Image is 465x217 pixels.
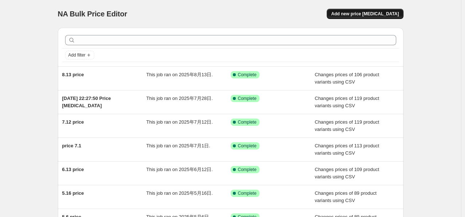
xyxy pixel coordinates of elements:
span: Add new price [MEDICAL_DATA] [331,11,399,17]
button: Add new price [MEDICAL_DATA] [327,9,403,19]
span: 8.13 price [62,72,84,77]
span: This job ran on 2025年6月12日. [146,167,213,172]
span: This job ran on 2025年5月16日. [146,190,213,196]
span: This job ran on 2025年7月28日. [146,96,213,101]
button: Add filter [65,51,94,59]
span: Complete [238,167,257,173]
span: 5.16 price [62,190,84,196]
span: NA Bulk Price Editor [58,10,127,18]
span: [DATE] 22:27:50 Price [MEDICAL_DATA] [62,96,111,108]
span: Changes prices of 106 product variants using CSV [315,72,379,85]
span: Changes prices of 119 product variants using CSV [315,119,379,132]
span: Complete [238,143,257,149]
span: price 7.1 [62,143,82,148]
span: Complete [238,72,257,78]
span: Changes prices of 119 product variants using CSV [315,96,379,108]
span: This job ran on 2025年7月1日. [146,143,210,148]
span: Complete [238,96,257,101]
span: Changes prices of 109 product variants using CSV [315,167,379,179]
span: This job ran on 2025年8月13日. [146,72,213,77]
span: This job ran on 2025年7月12日. [146,119,213,125]
span: Changes prices of 113 product variants using CSV [315,143,379,156]
span: Complete [238,190,257,196]
span: Add filter [68,52,86,58]
span: Complete [238,119,257,125]
span: Changes prices of 89 product variants using CSV [315,190,377,203]
span: 6.13 price [62,167,84,172]
span: 7.12 price [62,119,84,125]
